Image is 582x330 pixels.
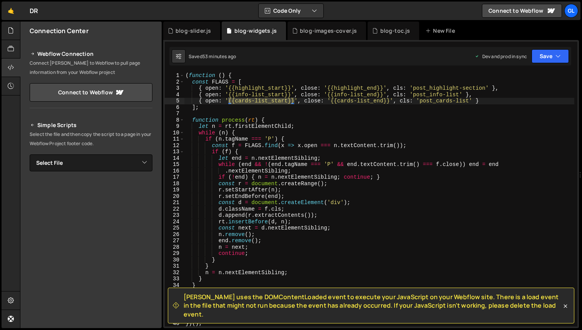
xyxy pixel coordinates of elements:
[165,149,184,155] div: 13
[165,123,184,130] div: 9
[482,4,562,18] a: Connect to Webflow
[176,27,211,35] div: blog-slider.js
[165,193,184,200] div: 20
[165,219,184,225] div: 24
[184,293,562,318] span: [PERSON_NAME] uses the DOMContentLoaded event to execute your JavaScript on your Webflow site. Th...
[30,59,152,77] p: Connect [PERSON_NAME] to Webflow to pull page information from your Webflow project
[165,288,184,295] div: 35
[165,212,184,219] div: 23
[165,111,184,117] div: 7
[165,92,184,98] div: 4
[165,199,184,206] div: 21
[165,104,184,111] div: 6
[532,49,569,63] button: Save
[165,308,184,314] div: 38
[165,161,184,168] div: 15
[165,244,184,251] div: 28
[165,320,184,327] div: 40
[30,49,152,59] h2: Webflow Connection
[165,250,184,257] div: 29
[165,206,184,213] div: 22
[165,282,184,289] div: 34
[165,314,184,320] div: 39
[165,301,184,308] div: 37
[564,4,578,18] a: Gl
[165,181,184,187] div: 18
[165,295,184,302] div: 36
[165,130,184,136] div: 10
[165,117,184,124] div: 8
[165,238,184,244] div: 27
[30,130,152,148] p: Select the file and then copy the script to a page in your Webflow Project footer code.
[30,121,152,130] h2: Simple Scripts
[2,2,20,20] a: 🤙
[30,83,152,102] a: Connect to Webflow
[300,27,357,35] div: blog-images-cover.js
[165,174,184,181] div: 17
[30,184,153,253] iframe: YouTube video player
[380,27,410,35] div: blog-toc.js
[234,27,277,35] div: blog-widgets.js
[165,79,184,85] div: 2
[165,72,184,79] div: 1
[30,27,89,35] h2: Connection Center
[165,142,184,149] div: 12
[425,27,458,35] div: New File
[165,168,184,174] div: 16
[165,270,184,276] div: 32
[165,276,184,282] div: 33
[475,53,527,60] div: Dev and prod in sync
[165,225,184,231] div: 25
[259,4,323,18] button: Code Only
[189,53,236,60] div: Saved
[165,155,184,162] div: 14
[30,6,38,15] div: DR
[165,187,184,193] div: 19
[165,257,184,263] div: 30
[202,53,236,60] div: 53 minutes ago
[165,231,184,238] div: 26
[165,263,184,270] div: 31
[165,136,184,142] div: 11
[30,258,153,328] iframe: YouTube video player
[165,85,184,92] div: 3
[165,98,184,104] div: 5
